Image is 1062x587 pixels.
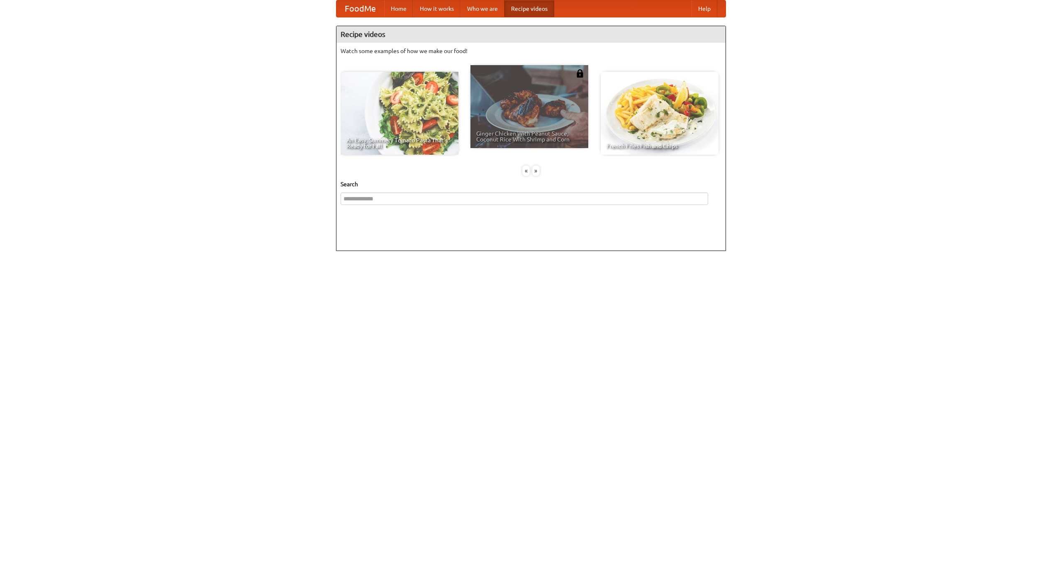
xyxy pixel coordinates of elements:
[504,0,554,17] a: Recipe videos
[460,0,504,17] a: Who we are
[384,0,413,17] a: Home
[336,26,726,43] h4: Recipe videos
[341,180,721,188] h5: Search
[692,0,717,17] a: Help
[341,47,721,55] p: Watch some examples of how we make our food!
[341,72,458,155] a: An Easy, Summery Tomato Pasta That's Ready for Fall
[413,0,460,17] a: How it works
[576,69,584,78] img: 483408.png
[522,166,530,176] div: «
[601,72,719,155] a: French Fries Fish and Chips
[336,0,384,17] a: FoodMe
[607,143,713,149] span: French Fries Fish and Chips
[532,166,540,176] div: »
[346,137,453,149] span: An Easy, Summery Tomato Pasta That's Ready for Fall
